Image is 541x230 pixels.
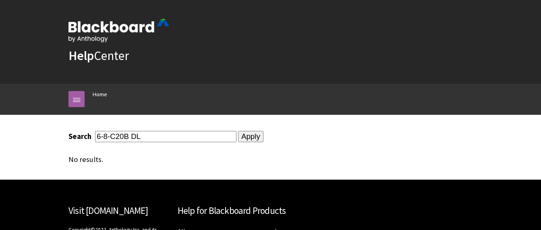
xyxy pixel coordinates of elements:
a: HelpCenter [68,48,129,64]
a: Home [93,89,107,99]
input: Apply [238,131,263,142]
strong: Help [68,48,94,64]
h2: Help for Blackboard Products [178,204,364,218]
a: Visit [DOMAIN_NAME] [68,205,148,216]
label: Search [68,132,93,141]
div: No results. [68,155,473,164]
img: Blackboard by Anthology [68,19,169,42]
